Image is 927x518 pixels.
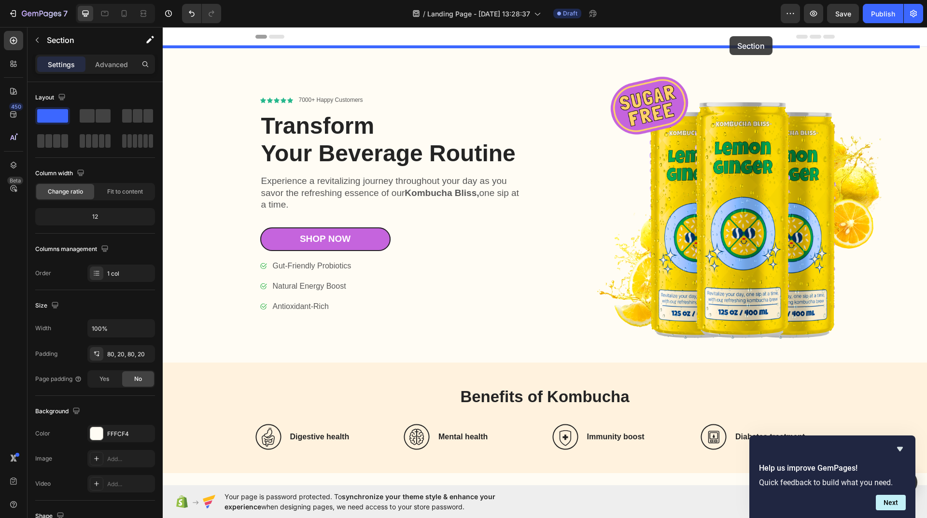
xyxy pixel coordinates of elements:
[876,495,906,510] button: Next question
[427,9,530,19] span: Landing Page - [DATE] 13:28:37
[47,34,126,46] p: Section
[88,320,154,337] input: Auto
[863,4,903,23] button: Publish
[35,350,57,358] div: Padding
[35,479,51,488] div: Video
[759,478,906,487] p: Quick feedback to build what you need.
[107,269,153,278] div: 1 col
[4,4,72,23] button: 7
[95,59,128,70] p: Advanced
[225,491,533,512] span: Your page is password protected. To when designing pages, we need access to your store password.
[35,91,68,104] div: Layout
[107,187,143,196] span: Fit to content
[835,10,851,18] span: Save
[7,177,23,184] div: Beta
[35,269,51,278] div: Order
[225,492,495,511] span: synchronize your theme style & enhance your experience
[35,429,50,438] div: Color
[827,4,859,23] button: Save
[35,405,82,418] div: Background
[182,4,221,23] div: Undo/Redo
[563,9,577,18] span: Draft
[63,8,68,19] p: 7
[759,443,906,510] div: Help us improve GemPages!
[35,243,111,256] div: Columns management
[107,350,153,359] div: 80, 20, 80, 20
[35,454,52,463] div: Image
[48,59,75,70] p: Settings
[107,430,153,438] div: FFFCF4
[163,27,927,485] iframe: Design area
[35,375,82,383] div: Page padding
[99,375,109,383] span: Yes
[37,210,153,224] div: 12
[871,9,895,19] div: Publish
[35,167,86,180] div: Column width
[759,462,906,474] h2: Help us improve GemPages!
[48,187,83,196] span: Change ratio
[35,299,61,312] div: Size
[894,443,906,455] button: Hide survey
[423,9,425,19] span: /
[107,480,153,489] div: Add...
[107,455,153,463] div: Add...
[9,103,23,111] div: 450
[35,324,51,333] div: Width
[134,375,142,383] span: No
